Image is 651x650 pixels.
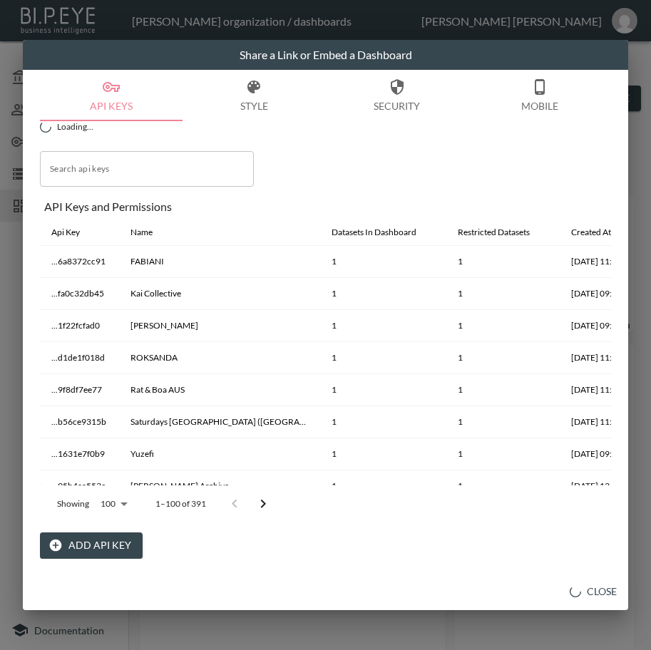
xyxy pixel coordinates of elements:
[249,490,277,518] button: Go to next page
[40,438,119,470] th: ...1631e7f0b9
[320,438,446,470] th: 1
[458,224,530,241] div: Restricted Datasets
[571,224,611,241] div: Created At
[40,406,119,438] th: ...b56ce9315b
[51,224,98,241] span: Api Key
[155,497,206,510] p: 1–100 of 391
[446,374,560,406] th: 1
[320,278,446,310] th: 1
[332,224,435,241] span: Datasets In Dashboard
[320,342,446,374] th: 1
[320,310,446,342] th: 1
[458,224,548,241] span: Restricted Datasets
[560,406,645,438] th: 2025-09-03, 11:24:56
[326,70,468,121] button: Security
[446,406,560,438] th: 1
[40,374,119,406] th: ...9f8df7ee77
[119,406,320,438] th: Saturdays NYC (Australia)
[320,406,446,438] th: 1
[119,374,320,406] th: Rat & Boa AUS
[560,438,645,470] th: 2025-09-02, 09:09:38
[119,310,320,342] th: Gillian Stevens
[51,224,80,241] div: Api Key
[119,278,320,310] th: Kai Collective
[119,246,320,278] th: FABIANI
[560,470,645,502] th: 2025-09-02, 13:10:42
[40,246,119,278] th: ...6a8372cc91
[40,278,119,310] th: ...fa0c32db45
[119,470,320,502] th: Drake's Archive
[44,200,611,213] div: API Keys and Permissions
[332,224,416,241] div: Datasets In Dashboard
[446,438,560,470] th: 1
[40,470,119,502] th: ...95b4aa553c
[40,310,119,342] th: ...1f22fcfad0
[119,438,320,470] th: Yuzefi
[183,70,325,121] button: Style
[130,224,153,241] div: Name
[446,246,560,278] th: 1
[40,70,183,121] button: API Keys
[320,374,446,406] th: 1
[446,342,560,374] th: 1
[130,224,171,241] span: Name
[560,374,645,406] th: 2025-09-04, 11:00:33
[95,495,133,513] div: 100
[560,342,645,374] th: 2025-09-04, 11:55:06
[560,246,645,278] th: 2025-09-09, 11:52:22
[468,70,611,121] button: Mobile
[23,40,628,70] h2: Share a Link or Embed a Dashboard
[446,278,560,310] th: 1
[40,532,143,559] button: Add API Key
[560,278,645,310] th: 2025-09-09, 09:23:11
[119,342,320,374] th: ROKSANDA
[40,121,611,133] div: Loading...
[564,579,622,605] button: Close
[57,497,89,510] p: Showing
[560,310,645,342] th: 2025-09-08, 09:30:19
[446,310,560,342] th: 1
[446,470,560,502] th: 1
[40,342,119,374] th: ...d1de1f018d
[571,224,630,241] span: Created At
[320,246,446,278] th: 1
[320,470,446,502] th: 1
